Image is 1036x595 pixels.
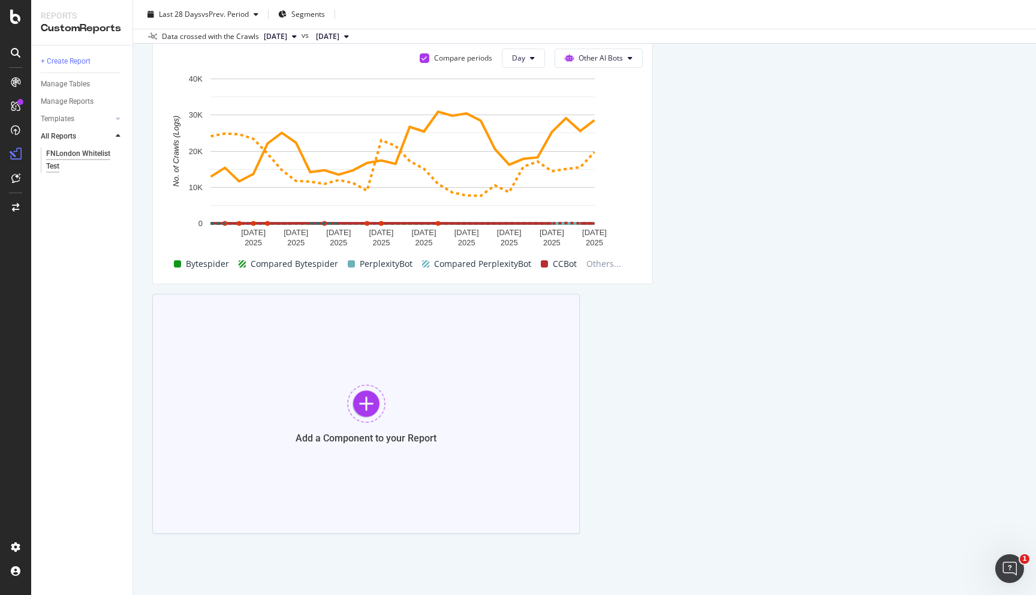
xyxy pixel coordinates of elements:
[245,238,262,247] text: 2025
[171,116,180,187] text: No. of Crawls (Logs)
[162,73,643,254] svg: A chart.
[41,10,123,22] div: Reports
[540,228,564,237] text: [DATE]
[189,147,203,156] text: 20K
[497,228,522,237] text: [DATE]
[186,257,229,271] span: Bytespider
[287,238,305,247] text: 2025
[412,228,436,237] text: [DATE]
[415,238,433,247] text: 2025
[159,9,201,19] span: Last 28 Days
[41,130,112,143] a: All Reports
[369,228,393,237] text: [DATE]
[41,113,112,125] a: Templates
[273,5,330,24] button: Segments
[259,29,302,44] button: [DATE]
[46,148,124,173] a: FNLondon Whitelist Test
[143,5,263,24] button: Last 28 DaysvsPrev. Period
[434,257,531,271] span: Compared PerplexityBot
[264,31,287,42] span: 2025 Sep. 19th
[241,228,266,237] text: [DATE]
[454,228,479,237] text: [DATE]
[201,9,249,19] span: vs Prev. Period
[296,432,436,444] div: Add a Component to your Report
[251,257,338,271] span: Compared Bytespider
[586,238,603,247] text: 2025
[41,55,124,68] a: + Create Report
[284,228,308,237] text: [DATE]
[302,30,311,41] span: vs
[41,55,91,68] div: + Create Report
[41,113,74,125] div: Templates
[189,74,203,83] text: 40K
[41,95,124,108] a: Manage Reports
[512,53,525,63] span: Day
[553,257,577,271] span: CCBot
[291,9,325,19] span: Segments
[41,22,123,35] div: CustomReports
[326,228,351,237] text: [DATE]
[41,130,76,143] div: All Reports
[543,238,561,247] text: 2025
[152,14,653,284] div: Crawl Volume by Other AI BotsCompare periodsDayOther AI BotsA chart.BytespiderCompared Bytespider...
[582,228,607,237] text: [DATE]
[330,238,347,247] text: 2025
[372,238,390,247] text: 2025
[458,238,475,247] text: 2025
[198,219,203,228] text: 0
[582,257,626,271] span: Others...
[501,238,518,247] text: 2025
[579,53,623,63] span: Other AI Bots
[41,78,90,91] div: Manage Tables
[41,95,94,108] div: Manage Reports
[162,31,259,42] div: Data crossed with the Crawls
[41,78,124,91] a: Manage Tables
[995,554,1024,583] iframe: Intercom live chat
[1020,554,1029,564] span: 1
[189,110,203,119] text: 30K
[360,257,412,271] span: PerplexityBot
[316,31,339,42] span: 2025 Aug. 22nd
[189,183,203,192] text: 10K
[434,53,492,63] div: Compare periods
[555,49,643,68] button: Other AI Bots
[311,29,354,44] button: [DATE]
[502,49,545,68] button: Day
[46,148,114,173] div: FNLondon Whitelist Test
